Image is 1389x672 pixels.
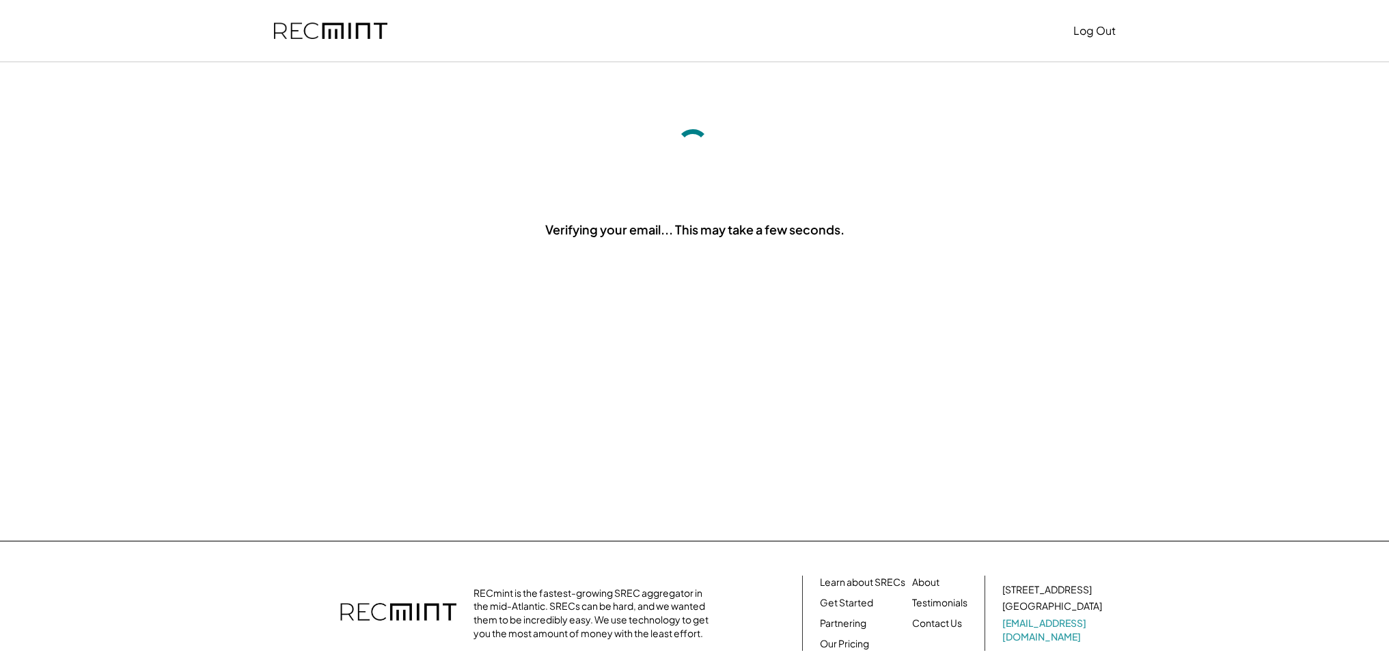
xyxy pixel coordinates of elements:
[1002,583,1092,597] div: [STREET_ADDRESS]
[1002,600,1102,613] div: [GEOGRAPHIC_DATA]
[820,596,873,610] a: Get Started
[274,23,387,40] img: recmint-logotype%403x.png
[820,617,866,630] a: Partnering
[1073,17,1116,44] button: Log Out
[820,637,869,651] a: Our Pricing
[473,587,716,640] div: RECmint is the fastest-growing SREC aggregator in the mid-Atlantic. SRECs can be hard, and we wan...
[545,221,844,238] div: Verifying your email... This may take a few seconds.
[1002,617,1105,643] a: [EMAIL_ADDRESS][DOMAIN_NAME]
[912,576,939,589] a: About
[912,596,967,610] a: Testimonials
[340,589,456,637] img: recmint-logotype%403x.png
[820,576,905,589] a: Learn about SRECs
[912,617,962,630] a: Contact Us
